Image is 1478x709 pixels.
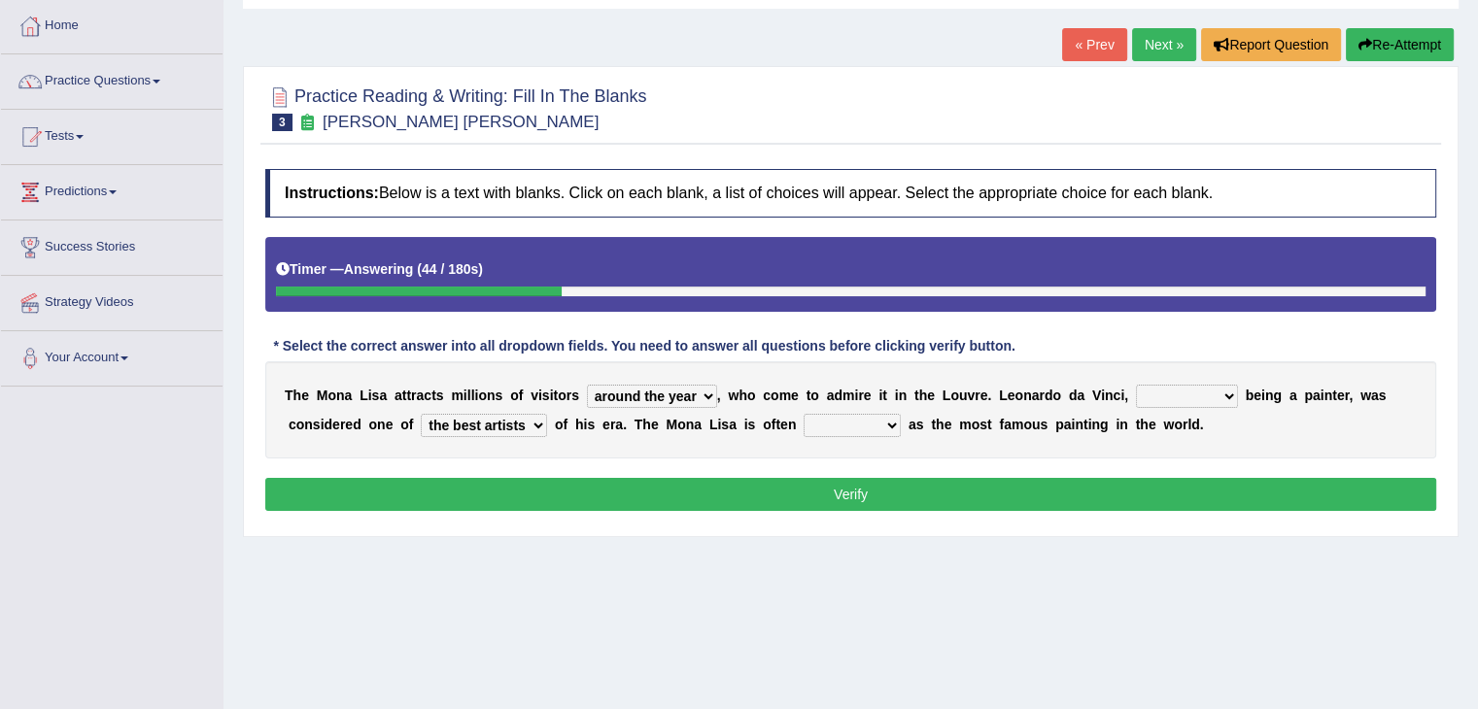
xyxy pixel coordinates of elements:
[959,417,971,432] b: m
[325,417,333,432] b: d
[748,417,756,432] b: s
[344,261,414,277] b: Answering
[771,388,779,403] b: o
[531,388,538,403] b: v
[936,417,945,432] b: h
[721,417,729,432] b: s
[1201,28,1341,61] button: Report Question
[747,388,756,403] b: o
[368,417,377,432] b: o
[1345,388,1350,403] b: r
[931,417,936,432] b: t
[272,114,292,131] span: 3
[744,417,748,432] b: i
[1324,388,1333,403] b: n
[313,417,321,432] b: s
[980,417,987,432] b: s
[651,417,659,432] b: e
[1077,388,1084,403] b: a
[1136,417,1141,432] b: t
[780,417,788,432] b: e
[999,417,1004,432] b: f
[1261,388,1265,403] b: i
[289,417,296,432] b: c
[1,54,223,103] a: Practice Questions
[555,417,564,432] b: o
[827,388,835,403] b: a
[763,388,771,403] b: c
[304,417,313,432] b: n
[558,388,567,403] b: o
[575,417,584,432] b: h
[332,417,340,432] b: e
[1004,417,1012,432] b: a
[709,417,718,432] b: L
[1,220,223,269] a: Success Stories
[368,388,372,403] b: i
[1254,388,1261,403] b: e
[336,388,345,403] b: n
[417,261,422,277] b: (
[1289,388,1297,403] b: a
[417,388,425,403] b: a
[1321,388,1324,403] b: i
[301,388,309,403] b: e
[854,388,858,403] b: i
[788,417,797,432] b: n
[1379,388,1387,403] b: s
[542,388,550,403] b: s
[321,417,325,432] b: i
[623,417,627,432] b: .
[842,388,854,403] b: m
[945,417,952,432] b: e
[1174,417,1183,432] b: o
[775,417,780,432] b: t
[550,388,554,403] b: i
[1052,388,1061,403] b: o
[615,417,623,432] b: a
[1069,388,1078,403] b: d
[402,388,407,403] b: t
[372,388,380,403] b: s
[1087,417,1091,432] b: i
[276,262,483,277] h5: Timer —
[519,388,524,403] b: f
[1349,388,1353,403] b: ,
[1075,417,1083,432] b: n
[895,388,899,403] b: i
[602,417,610,432] b: e
[967,388,975,403] b: v
[377,417,386,432] b: n
[1132,28,1196,61] a: Next »
[478,261,483,277] b: )
[1105,388,1114,403] b: n
[587,417,595,432] b: s
[717,388,721,403] b: ,
[1014,388,1023,403] b: o
[467,388,471,403] b: l
[959,388,968,403] b: u
[975,388,980,403] b: r
[567,388,571,403] b: r
[717,417,721,432] b: i
[451,388,463,403] b: m
[677,417,686,432] b: o
[571,388,579,403] b: s
[1360,388,1371,403] b: w
[927,388,935,403] b: e
[1064,417,1072,432] b: a
[882,388,887,403] b: t
[317,388,328,403] b: M
[1337,388,1345,403] b: e
[422,261,478,277] b: 44 / 180s
[686,417,695,432] b: n
[265,336,1023,356] div: * Select the correct answer into all dropdown fields. You need to answer all questions before cli...
[729,417,737,432] b: a
[265,169,1436,218] h4: Below is a text with blanks. Click on each blank, a list of choices will appear. Select the appro...
[1124,388,1128,403] b: ,
[1,276,223,324] a: Strategy Videos
[395,388,402,403] b: a
[293,388,302,403] b: h
[340,417,345,432] b: r
[487,388,496,403] b: n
